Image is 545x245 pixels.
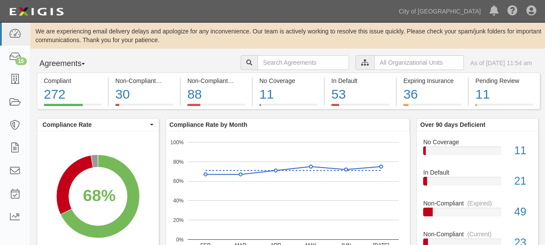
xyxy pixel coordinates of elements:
[181,104,252,111] a: Non-Compliant(Expired)88
[508,173,538,189] div: 21
[253,104,324,111] a: No Coverage11
[44,76,101,85] div: Compliant
[469,104,540,111] a: Pending Review11
[44,85,101,104] div: 272
[423,168,532,199] a: In Default21
[397,104,468,111] a: Expiring Insurance36
[420,121,485,128] b: Over 90 days Deficient
[173,159,183,165] text: 80%
[423,199,532,230] a: Non-Compliant(Expired)49
[417,199,538,208] div: Non-Compliant
[417,230,538,238] div: Non-Compliant
[42,120,148,129] span: Compliance Rate
[417,138,538,146] div: No Coverage
[470,59,532,67] div: As of [DATE] 11:54 am
[232,76,256,85] div: (Expired)
[173,178,183,184] text: 60%
[30,27,545,44] div: We are experiencing email delivery delays and apologize for any inconvenience. Our team is active...
[259,76,317,85] div: No Coverage
[187,85,245,104] div: 88
[83,184,115,208] div: 68%
[475,76,533,85] div: Pending Review
[173,217,183,223] text: 20%
[7,4,66,20] img: logo-5460c22ac91f19d4615b14bd174203de0afe785f0fc80cf4dbbc73dc1793850b.png
[109,104,180,111] a: Non-Compliant(Current)30
[374,55,464,70] input: All Organizational Units
[115,76,173,85] div: Non-Compliant (Current)
[395,3,485,20] a: City of [GEOGRAPHIC_DATA]
[475,85,533,104] div: 11
[423,138,532,169] a: No Coverage11
[159,76,183,85] div: (Current)
[325,104,396,111] a: In Default53
[403,85,461,104] div: 36
[331,85,389,104] div: 53
[37,104,108,111] a: Compliant272
[258,55,349,70] input: Search Agreements
[403,76,461,85] div: Expiring Insurance
[15,57,27,65] div: 15
[259,85,317,104] div: 11
[170,139,184,145] text: 100%
[467,230,492,238] div: (Current)
[37,55,102,73] button: Agreements
[508,204,538,220] div: 49
[331,76,389,85] div: In Default
[508,143,538,159] div: 11
[507,6,518,17] i: Help Center - Complianz
[173,198,183,204] text: 40%
[176,236,184,242] text: 0%
[170,121,248,128] b: Compliance Rate by Month
[467,199,492,208] div: (Expired)
[187,76,245,85] div: Non-Compliant (Expired)
[115,85,173,104] div: 30
[37,119,159,131] button: Compliance Rate
[417,168,538,177] div: In Default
